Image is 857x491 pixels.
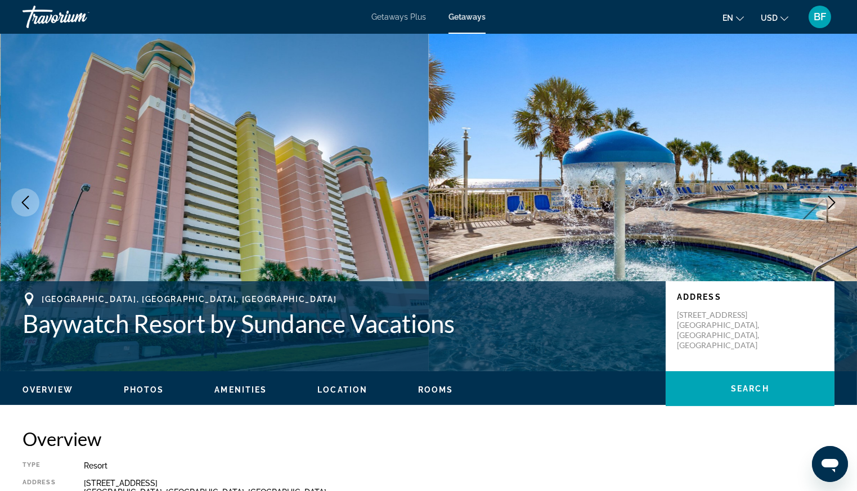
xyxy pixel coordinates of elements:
[814,11,826,22] span: BF
[214,385,267,395] button: Amenities
[23,427,834,450] h2: Overview
[42,295,336,304] span: [GEOGRAPHIC_DATA], [GEOGRAPHIC_DATA], [GEOGRAPHIC_DATA]
[418,385,454,394] span: Rooms
[23,309,654,338] h1: Baywatch Resort by Sundance Vacations
[11,188,39,217] button: Previous image
[317,385,367,394] span: Location
[448,12,486,21] a: Getaways
[418,385,454,395] button: Rooms
[666,371,834,406] button: Search
[731,384,769,393] span: Search
[371,12,426,21] a: Getaways Plus
[23,385,73,394] span: Overview
[805,5,834,29] button: User Menu
[23,461,56,470] div: Type
[124,385,164,394] span: Photos
[677,292,823,301] p: Address
[317,385,367,395] button: Location
[23,2,135,31] a: Travorium
[723,13,733,22] span: en
[761,10,788,26] button: Change currency
[214,385,267,394] span: Amenities
[723,10,744,26] button: Change language
[812,446,848,482] iframe: Button to launch messaging window
[677,310,767,350] p: [STREET_ADDRESS] [GEOGRAPHIC_DATA], [GEOGRAPHIC_DATA], [GEOGRAPHIC_DATA]
[818,188,846,217] button: Next image
[761,13,778,22] span: USD
[23,385,73,395] button: Overview
[84,461,834,470] div: Resort
[124,385,164,395] button: Photos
